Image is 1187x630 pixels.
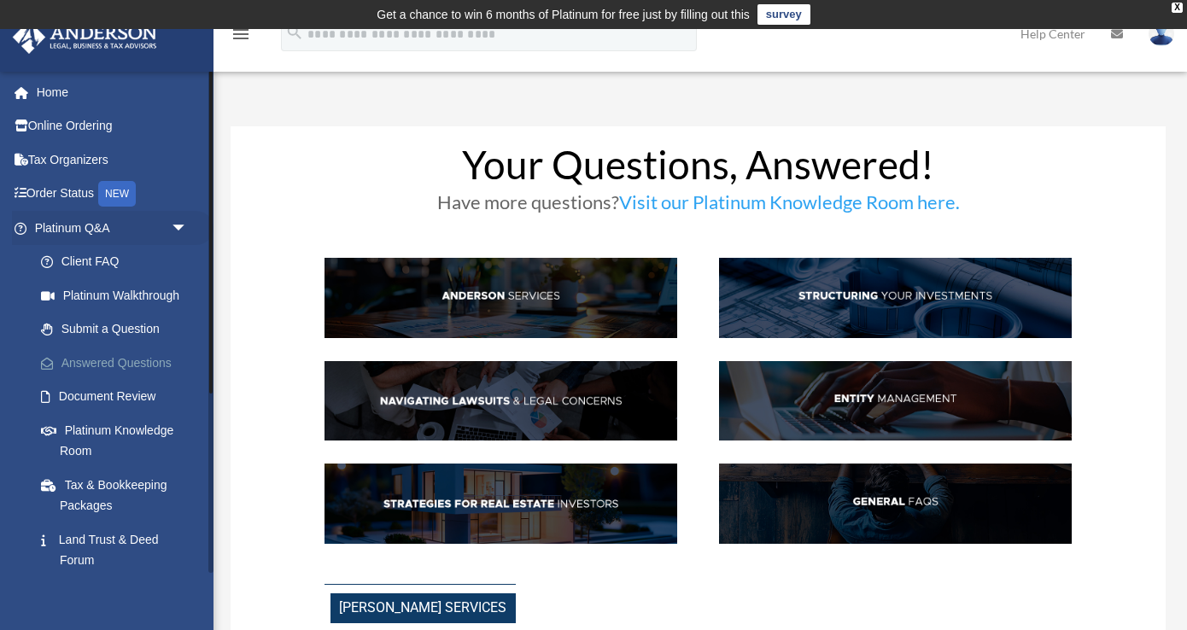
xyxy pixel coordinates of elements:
a: Document Review [24,380,213,414]
img: Anderson Advisors Platinum Portal [8,20,162,54]
span: arrow_drop_down [171,211,205,246]
a: Visit our Platinum Knowledge Room here. [619,190,960,222]
img: NavLaw_hdr [325,361,678,441]
h3: Have more questions? [325,193,1073,220]
a: Land Trust & Deed Forum [24,522,213,577]
div: close [1172,3,1183,13]
a: menu [231,30,251,44]
div: Get a chance to win 6 months of Platinum for free just by filling out this [377,4,750,25]
img: StratsRE_hdr [325,464,678,544]
img: EntManag_hdr [719,361,1073,441]
a: Home [12,75,213,109]
a: Answered Questions [24,346,213,380]
a: Platinum Walkthrough [24,278,213,312]
a: Platinum Q&Aarrow_drop_down [12,211,213,245]
img: User Pic [1149,21,1174,46]
a: Order StatusNEW [12,177,213,212]
i: search [285,23,304,42]
img: GenFAQ_hdr [719,464,1073,544]
a: Client FAQ [24,245,205,279]
img: StructInv_hdr [719,258,1073,338]
a: Online Ordering [12,109,213,143]
h1: Your Questions, Answered! [325,145,1073,193]
a: Tax & Bookkeeping Packages [24,468,213,522]
i: menu [231,24,251,44]
a: survey [757,4,810,25]
span: [PERSON_NAME] Services [330,593,516,623]
a: Submit a Question [24,312,213,347]
a: Tax Organizers [12,143,213,177]
img: AndServ_hdr [325,258,678,338]
div: NEW [98,181,136,207]
a: Platinum Knowledge Room [24,413,213,468]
